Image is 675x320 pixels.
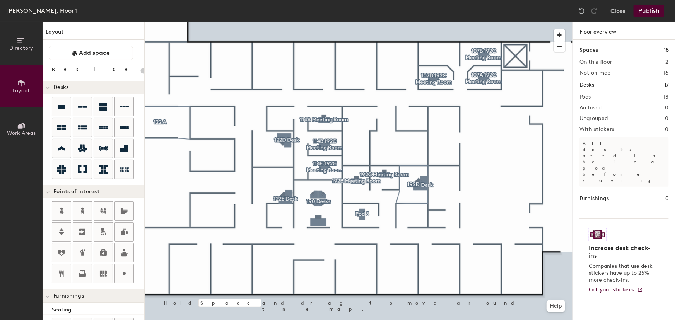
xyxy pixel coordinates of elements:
[589,263,655,284] p: Companies that use desk stickers have up to 25% more check-ins.
[53,84,68,90] span: Desks
[666,59,669,65] h2: 2
[43,28,144,40] h1: Layout
[79,49,110,57] span: Add space
[6,6,78,15] div: [PERSON_NAME], Floor 1
[579,46,598,54] h1: Spaces
[573,22,675,40] h1: Floor overview
[589,287,643,293] a: Get your stickers
[665,116,669,122] h2: 0
[579,105,602,111] h2: Archived
[49,46,133,60] button: Add space
[634,5,664,17] button: Publish
[579,81,594,89] h1: Desks
[53,293,84,299] span: Furnishings
[52,306,144,314] div: Seating
[579,116,608,122] h2: Ungrouped
[665,126,669,133] h2: 0
[664,81,669,89] h1: 17
[663,70,669,76] h2: 16
[589,244,655,260] h4: Increase desk check-ins
[589,286,634,293] span: Get your stickers
[547,300,565,312] button: Help
[579,70,611,76] h2: Not on map
[579,137,669,187] p: All desks need to be in a pod before saving
[578,7,586,15] img: Undo
[53,189,99,195] span: Points of Interest
[579,126,615,133] h2: With stickers
[665,105,669,111] h2: 0
[9,45,33,51] span: Directory
[579,59,612,65] h2: On this floor
[7,130,36,136] span: Work Areas
[590,7,598,15] img: Redo
[589,228,607,241] img: Sticker logo
[665,194,669,203] h1: 0
[579,94,591,100] h2: Pods
[579,194,609,203] h1: Furnishings
[663,94,669,100] h2: 13
[13,87,30,94] span: Layout
[664,46,669,54] h1: 18
[610,5,626,17] button: Close
[52,66,137,72] div: Resize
